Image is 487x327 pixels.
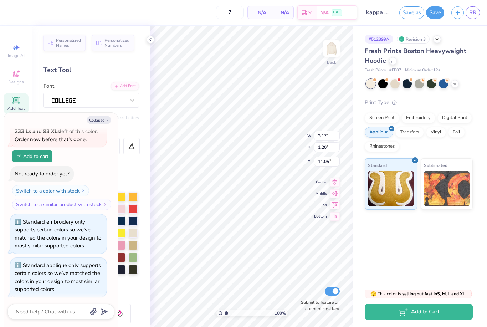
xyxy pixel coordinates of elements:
[252,9,266,16] span: N/A
[275,9,289,16] span: N/A
[368,162,387,169] span: Standard
[43,65,139,75] div: Text Tool
[397,35,430,44] div: Revision 3
[15,170,70,177] div: Not ready to order yet?
[8,53,25,58] span: Image AI
[365,67,386,73] span: Fresh Prints
[327,59,336,66] div: Back
[405,67,441,73] span: Minimum Order: 12 +
[111,82,139,90] div: Add Font
[314,203,327,208] span: Top
[216,6,244,19] input: – –
[424,162,447,169] span: Sublimated
[324,41,339,56] img: Back
[370,291,376,297] span: 🫣
[297,299,340,312] label: Submit to feature on our public gallery.
[81,189,85,193] img: Switch to a color with stock
[365,113,399,123] div: Screen Print
[365,98,473,107] div: Print Type
[87,116,111,124] button: Collapse
[320,9,329,16] span: N/A
[8,79,24,85] span: Designs
[399,6,424,19] button: Save as
[314,214,327,219] span: Bottom
[16,154,21,158] img: Add to cart
[448,127,465,138] div: Foil
[15,218,101,250] div: Standard embroidery only supports certain colors so we’ve matched the colors in your design to mo...
[437,113,472,123] div: Digital Print
[12,150,52,162] button: Add to cart
[370,291,466,297] span: This color is .
[275,310,286,316] span: 100 %
[389,67,401,73] span: # FP87
[314,191,327,196] span: Middle
[12,199,111,210] button: Switch to a similar product with stock
[361,5,396,20] input: Untitled Design
[365,127,393,138] div: Applique
[426,6,444,19] button: Save
[104,38,130,48] span: Personalized Numbers
[12,185,89,196] button: Switch to a color with stock
[314,180,327,185] span: Center
[43,82,54,90] label: Font
[469,9,476,17] span: RR
[395,127,424,138] div: Transfers
[333,10,340,15] span: FREE
[466,6,480,19] a: RR
[365,47,466,65] span: Fresh Prints Boston Heavyweight Hoodie
[365,35,393,44] div: # 512399A
[56,38,81,48] span: Personalized Names
[365,141,399,152] div: Rhinestones
[401,113,435,123] div: Embroidery
[15,120,98,143] span: There are only left of this color. Order now before that's gone.
[103,202,107,206] img: Switch to a similar product with stock
[402,291,465,297] strong: selling out fast in S, M, L and XL
[426,127,446,138] div: Vinyl
[365,304,473,320] button: Add to Cart
[424,171,470,206] img: Sublimated
[368,171,414,206] img: Standard
[7,106,25,111] span: Add Text
[15,262,101,293] div: Standard applique only supports certain colors so we’ve matched the colors in your design to most...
